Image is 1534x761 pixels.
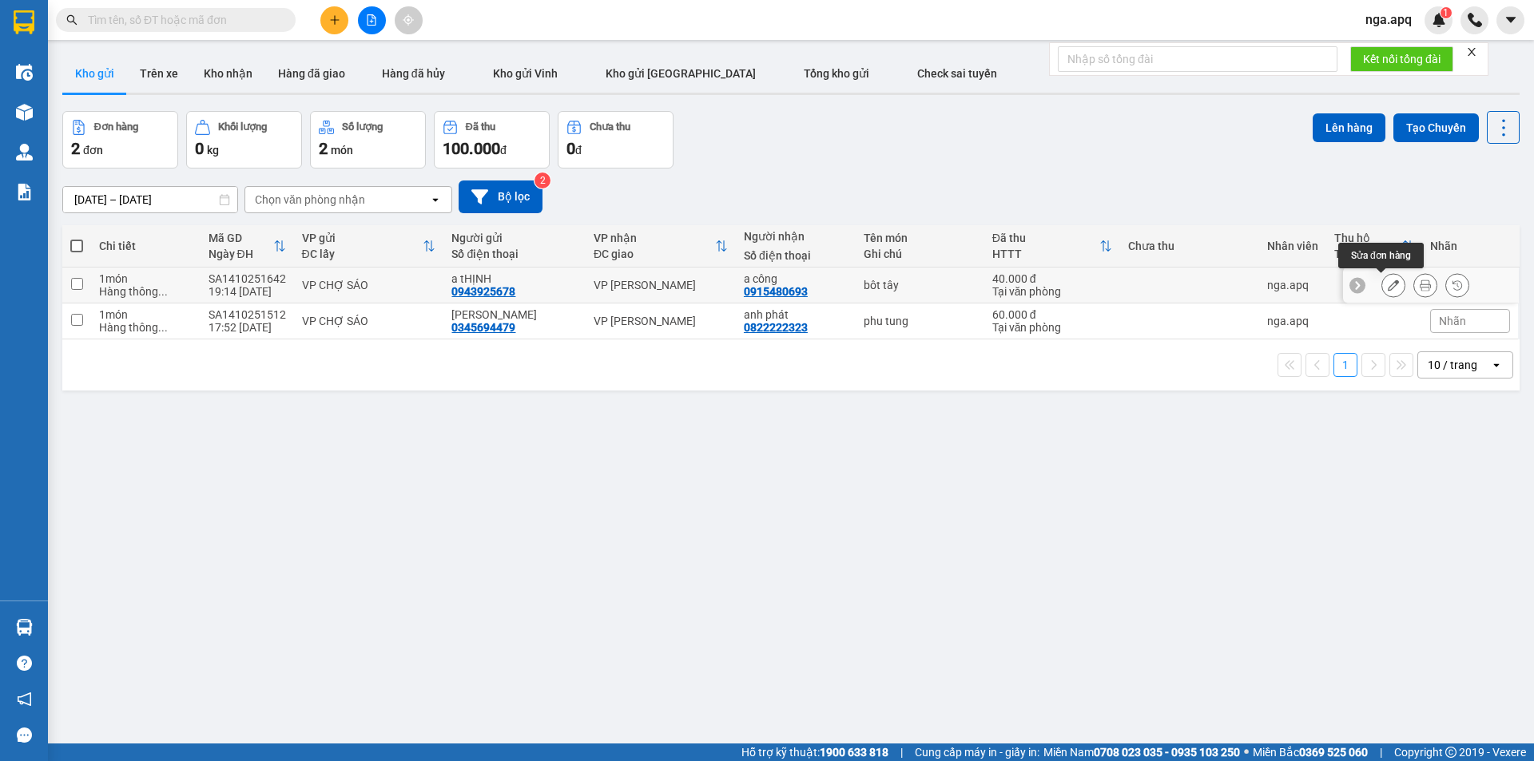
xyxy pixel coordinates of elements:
th: Toggle SortBy [1326,225,1422,268]
span: | [1380,743,1382,761]
span: ... [158,285,168,298]
button: Lên hàng [1313,113,1385,142]
span: aim [403,14,414,26]
span: Hỗ trợ kỹ thuật: [741,743,888,761]
img: solution-icon [16,184,33,200]
img: phone-icon [1468,13,1482,27]
span: đơn [83,144,103,157]
div: nga.apq [1267,279,1318,291]
div: Sửa đơn hàng [1338,243,1424,268]
button: Số lượng2món [310,111,426,168]
svg: open [1490,359,1503,371]
div: anh phát [744,308,848,321]
img: warehouse-icon [16,104,33,121]
div: Hàng thông thường [99,321,192,334]
div: 0943925678 [451,285,515,298]
div: Đã thu [992,232,1099,244]
button: Chưa thu0đ [558,111,674,168]
span: Kho gửi Vinh [493,67,558,80]
span: plus [329,14,340,26]
span: ⚪️ [1244,749,1249,755]
input: Select a date range. [63,187,237,212]
div: ĐC giao [594,248,715,260]
div: Chi tiết [99,240,192,252]
div: 19:14 [DATE] [209,285,286,298]
div: HTTT [992,248,1099,260]
span: Kết nối tổng đài [1363,50,1441,68]
img: logo-vxr [14,10,34,34]
strong: 0708 023 035 - 0935 103 250 [1094,746,1240,759]
img: warehouse-icon [16,144,33,161]
div: a công [744,272,848,285]
div: Số điện thoại [744,249,848,262]
div: Mã GD [209,232,273,244]
img: logo [8,86,34,165]
div: SA1410251512 [209,308,286,321]
span: Hàng đã hủy [382,67,445,80]
div: 1 món [99,272,192,285]
img: warehouse-icon [16,619,33,636]
div: 0345694479 [451,321,515,334]
svg: open [429,193,442,206]
div: a tHỊNH [451,272,578,285]
button: file-add [358,6,386,34]
strong: 1900 633 818 [820,746,888,759]
div: 60.000 đ [992,308,1112,321]
button: plus [320,6,348,34]
div: 1 món [99,308,192,321]
span: Check sai tuyến [917,67,997,80]
button: Kho gửi [62,54,127,93]
span: 0 [195,139,204,158]
div: Người nhận [744,230,848,243]
div: Chưa thu [590,121,630,133]
span: nga.apq [1353,10,1425,30]
span: [GEOGRAPHIC_DATA], [GEOGRAPHIC_DATA] ↔ [GEOGRAPHIC_DATA] [38,68,156,122]
th: Toggle SortBy [294,225,444,268]
div: Khối lượng [218,121,267,133]
div: Ngày ĐH [209,248,273,260]
span: close [1466,46,1477,57]
div: 17:52 [DATE] [209,321,286,334]
span: question-circle [17,656,32,671]
div: 10 / trang [1428,357,1477,373]
input: Nhập số tổng đài [1058,46,1337,72]
div: Hàng thông thường [99,285,192,298]
div: VP [PERSON_NAME] [594,279,728,291]
span: Nhãn [1439,315,1466,327]
span: 2 [319,139,328,158]
div: 0915480693 [744,285,808,298]
div: VP CHỢ SÁO [302,315,436,327]
span: 0 [566,139,575,158]
button: Tạo Chuyến [1393,113,1479,142]
button: Đơn hàng2đơn [62,111,178,168]
span: kg [207,144,219,157]
span: caret-down [1504,13,1518,27]
span: copyright [1445,747,1457,758]
div: Tại văn phòng [992,285,1112,298]
div: ĐC lấy [302,248,423,260]
div: Số điện thoại [451,248,578,260]
div: Đã thu [466,121,495,133]
div: phu tung [864,315,976,327]
div: Đơn hàng [94,121,138,133]
div: Trạng thái [1334,248,1401,260]
span: Tổng kho gửi [804,67,869,80]
button: Bộ lọc [459,180,542,213]
div: 0822222323 [744,321,808,334]
div: bôt tây [864,279,976,291]
span: 100.000 [443,139,500,158]
button: caret-down [1496,6,1524,34]
div: Thu hộ [1334,232,1401,244]
button: 1 [1333,353,1357,377]
div: Tại văn phòng [992,321,1112,334]
input: Tìm tên, số ĐT hoặc mã đơn [88,11,276,29]
span: đ [575,144,582,157]
img: icon-new-feature [1432,13,1446,27]
button: Kết nối tổng đài [1350,46,1453,72]
div: VP [PERSON_NAME] [594,315,728,327]
th: Toggle SortBy [586,225,736,268]
span: message [17,727,32,743]
sup: 2 [535,172,550,188]
span: Kho gửi [GEOGRAPHIC_DATA] [606,67,756,80]
div: Chọn văn phòng nhận [255,192,365,208]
